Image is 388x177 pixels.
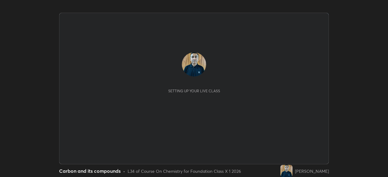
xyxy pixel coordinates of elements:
div: [PERSON_NAME] [295,168,329,174]
div: L34 of Course On Chemistry for Foundation Class X 1 2026 [128,168,241,174]
img: d0b5cc1278f24c2db59d0c69d4b1a47b.jpg [280,165,293,177]
div: Setting up your live class [168,89,220,93]
div: • [123,168,125,174]
div: Carbon and its compounds [59,167,121,175]
img: d0b5cc1278f24c2db59d0c69d4b1a47b.jpg [182,52,206,77]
